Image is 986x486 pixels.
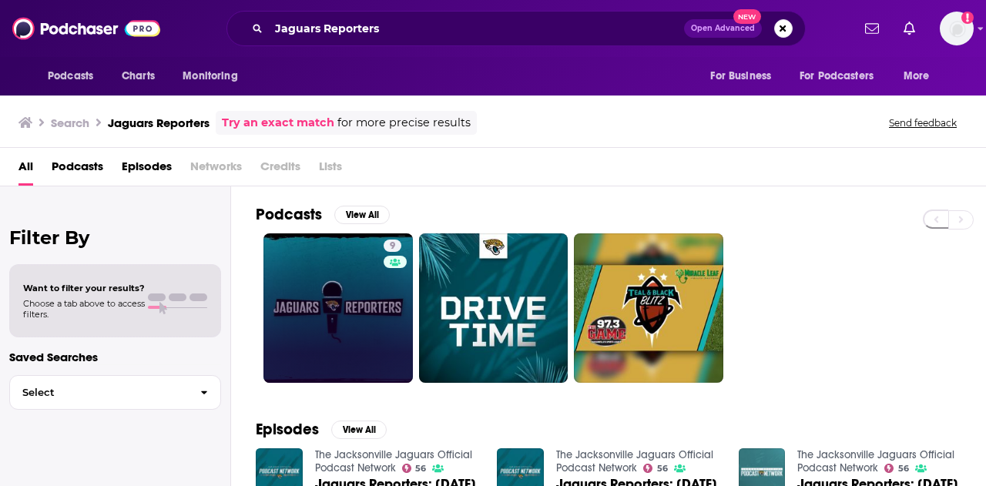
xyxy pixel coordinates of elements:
span: Credits [260,154,300,186]
a: 56 [884,464,909,473]
a: 56 [402,464,427,473]
span: for more precise results [337,114,471,132]
a: 9 [384,240,401,252]
h3: Search [51,116,89,130]
span: Choose a tab above to access filters. [23,298,145,320]
span: New [733,9,761,24]
h2: Filter By [9,226,221,249]
span: Charts [122,65,155,87]
a: PodcastsView All [256,205,390,224]
span: Monitoring [183,65,237,87]
a: The Jacksonville Jaguars Official Podcast Network [315,448,472,474]
button: Select [9,375,221,410]
span: Want to filter your results? [23,283,145,293]
a: Podcasts [52,154,103,186]
span: 56 [898,465,909,472]
span: Podcasts [48,65,93,87]
a: Episodes [122,154,172,186]
button: Open AdvancedNew [684,19,762,38]
button: Send feedback [884,116,961,129]
a: Try an exact match [222,114,334,132]
span: Select [10,387,188,397]
span: Logged in as lexieflood [940,12,974,45]
h2: Episodes [256,420,319,439]
button: open menu [790,62,896,91]
a: EpisodesView All [256,420,387,439]
button: open menu [699,62,790,91]
a: Show notifications dropdown [859,15,885,42]
span: 56 [657,465,668,472]
input: Search podcasts, credits, & more... [269,16,684,41]
button: open menu [37,62,113,91]
a: Charts [112,62,164,91]
h3: Jaguars Reporters [108,116,210,130]
div: Search podcasts, credits, & more... [226,11,806,46]
a: 9 [263,233,413,383]
span: For Podcasters [800,65,874,87]
h2: Podcasts [256,205,322,224]
button: Show profile menu [940,12,974,45]
a: The Jacksonville Jaguars Official Podcast Network [797,448,954,474]
span: 9 [390,239,395,254]
span: For Business [710,65,771,87]
button: open menu [893,62,949,91]
span: Open Advanced [691,25,755,32]
img: Podchaser - Follow, Share and Rate Podcasts [12,14,160,43]
a: Show notifications dropdown [897,15,921,42]
a: The Jacksonville Jaguars Official Podcast Network [556,448,713,474]
a: 56 [643,464,668,473]
p: Saved Searches [9,350,221,364]
span: More [904,65,930,87]
button: open menu [172,62,257,91]
span: Lists [319,154,342,186]
button: View All [334,206,390,224]
span: 56 [415,465,426,472]
img: User Profile [940,12,974,45]
span: Networks [190,154,242,186]
button: View All [331,421,387,439]
svg: Add a profile image [961,12,974,24]
a: All [18,154,33,186]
